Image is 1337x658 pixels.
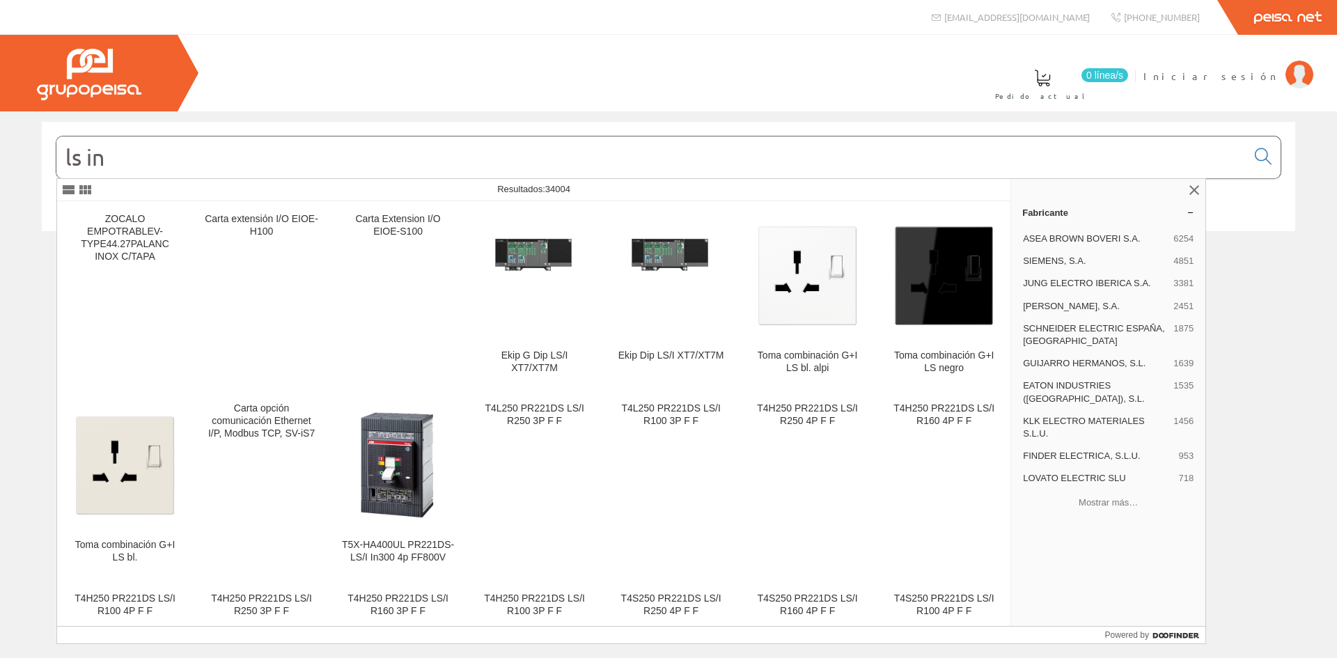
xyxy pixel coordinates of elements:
div: T4H250 PR221DS LS/I R160 3P F F [341,593,455,618]
a: T4H250 PR221DS LS/I R160 4P F F [876,391,1012,580]
a: Carta Extension I/O EIOE-S100 [330,202,466,391]
div: T4L250 PR221DS LS/I R100 3P F F [614,402,728,428]
a: Carta opción comunicación Ethernet I/P, Modbus TCP, SV-iS7 [194,391,329,580]
span: 1875 [1173,322,1194,347]
span: ASEA BROWN BOVERI S.A. [1023,233,1168,245]
span: 1639 [1173,357,1194,370]
a: ZOCALO EMPOTRABLEV-TYPE44.27PALANC INOX C/TAPA [57,202,193,391]
img: Toma combinación G+I LS negro [887,219,1001,332]
div: Toma combinación G+I LS bl. [68,539,182,564]
a: Toma combinación G+I LS bl. Toma combinación G+I LS bl. [57,391,193,580]
span: 718 [1178,472,1194,485]
a: T4H250 PR221DS LS/I R160 3P F F [330,581,466,634]
a: Toma combinación G+I LS negro Toma combinación G+I LS negro [876,202,1012,391]
div: T4S250 PR221DS LS/I R100 4P F F [887,593,1001,618]
a: Fabricante [1011,201,1205,224]
span: Pedido actual [995,89,1090,103]
div: T4H250 PR221DS LS/I R100 4P F F [68,593,182,618]
span: SIEMENS, S.A. [1023,255,1168,267]
span: Iniciar sesión [1143,69,1279,83]
div: ZOCALO EMPOTRABLEV-TYPE44.27PALANC INOX C/TAPA [68,213,182,263]
div: Carta Extension I/O EIOE-S100 [341,213,455,238]
div: T4H250 PR221DS LS/I R250 4P F F [751,402,864,428]
span: 6254 [1173,233,1194,245]
div: T4H250 PR221DS LS/I R100 3P F F [478,593,591,618]
a: T4L250 PR221DS LS/I R100 3P F F [603,391,739,580]
div: T4H250 PR221DS LS/I R250 3P F F [205,593,318,618]
img: Toma combinación G+I LS bl. [68,409,182,522]
a: T4H250 PR221DS LS/I R100 4P F F [57,581,193,634]
span: 3381 [1173,277,1194,290]
span: 2451 [1173,300,1194,313]
input: Buscar... [56,136,1246,178]
div: T4L250 PR221DS LS/I R250 3P F F [478,402,591,428]
span: [PERSON_NAME], S.A. [1023,300,1168,313]
img: T5X-HA400UL PR221DS-LS/I In300 4p FF800V [341,409,455,522]
span: 0 línea/s [1081,68,1128,82]
span: 34004 [545,184,570,194]
div: T5X-HA400UL PR221DS-LS/I In300 4p FF800V [341,539,455,564]
span: Resultados: [497,184,570,194]
a: Toma combinación G+I LS bl. alpi Toma combinación G+I LS bl. alpi [740,202,875,391]
div: T4H250 PR221DS LS/I R160 4P F F [887,402,1001,428]
a: T4S250 PR221DS LS/I R250 4P F F [603,581,739,634]
span: FINDER ELECTRICA, S.L.U. [1023,450,1173,462]
span: 953 [1178,450,1194,462]
a: Carta extensión I/O EIOE-H100 [194,202,329,391]
div: Toma combinación G+I LS negro [887,350,1001,375]
img: Ekip Dip LS/I XT7/XT7M [614,219,728,332]
img: Ekip G Dip LS/I XT7/XT7M [478,219,591,332]
a: Ekip G Dip LS/I XT7/XT7M Ekip G Dip LS/I XT7/XT7M [467,202,602,391]
span: JUNG ELECTRO IBERICA S.A. [1023,277,1168,290]
a: T4H250 PR221DS LS/I R250 4P F F [740,391,875,580]
span: SCHNEIDER ELECTRIC ESPAÑA, [GEOGRAPHIC_DATA] [1023,322,1168,347]
div: T4S250 PR221DS LS/I R160 4P F F [751,593,864,618]
span: 4851 [1173,255,1194,267]
span: LOVATO ELECTRIC SLU [1023,472,1173,485]
a: T4H250 PR221DS LS/I R250 3P F F [194,581,329,634]
div: T4S250 PR221DS LS/I R250 4P F F [614,593,728,618]
div: Ekip Dip LS/I XT7/XT7M [614,350,728,362]
div: Toma combinación G+I LS bl. alpi [751,350,864,375]
a: T4S250 PR221DS LS/I R160 4P F F [740,581,875,634]
span: 1456 [1173,415,1194,440]
span: EATON INDUSTRIES ([GEOGRAPHIC_DATA]), S.L. [1023,379,1168,405]
a: Powered by [1105,627,1206,643]
a: Ekip Dip LS/I XT7/XT7M Ekip Dip LS/I XT7/XT7M [603,202,739,391]
span: KLK ELECTRO MATERIALES S.L.U. [1023,415,1168,440]
div: Ekip G Dip LS/I XT7/XT7M [478,350,591,375]
img: Grupo Peisa [37,49,141,100]
span: [EMAIL_ADDRESS][DOMAIN_NAME] [944,11,1090,23]
img: Toma combinación G+I LS bl. alpi [751,219,864,332]
a: T4H250 PR221DS LS/I R100 3P F F [467,581,602,634]
span: GUIJARRO HERMANOS, S.L. [1023,357,1168,370]
span: [PHONE_NUMBER] [1124,11,1200,23]
a: T4L250 PR221DS LS/I R250 3P F F [467,391,602,580]
div: © Grupo Peisa [42,249,1295,260]
div: Carta extensión I/O EIOE-H100 [205,213,318,238]
div: Carta opción comunicación Ethernet I/P, Modbus TCP, SV-iS7 [205,402,318,440]
span: Powered by [1105,629,1149,641]
button: Mostrar más… [1017,491,1200,514]
span: 1535 [1173,379,1194,405]
a: T4S250 PR221DS LS/I R100 4P F F [876,581,1012,634]
a: T5X-HA400UL PR221DS-LS/I In300 4p FF800V T5X-HA400UL PR221DS-LS/I In300 4p FF800V [330,391,466,580]
a: Iniciar sesión [1143,58,1313,71]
